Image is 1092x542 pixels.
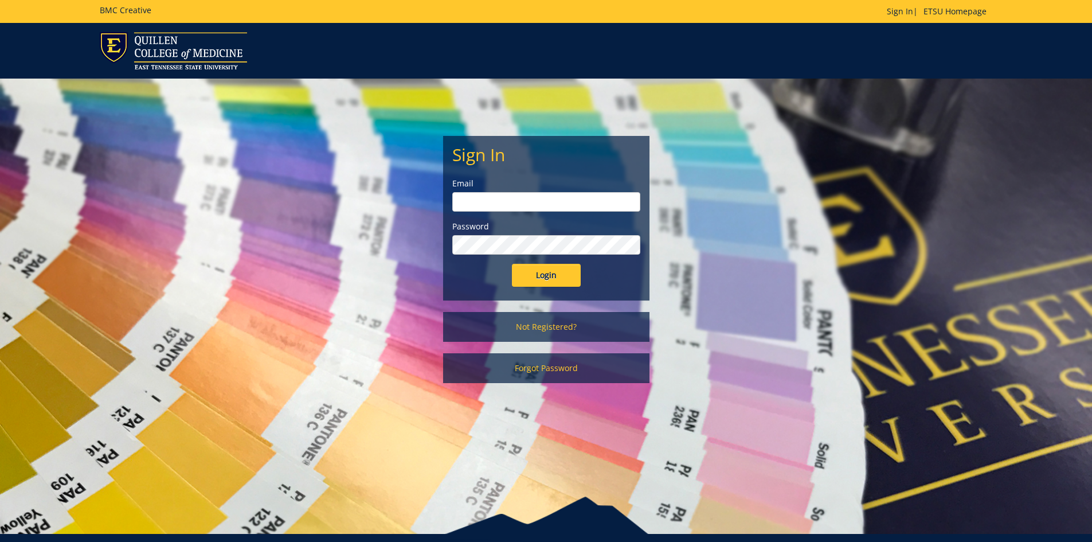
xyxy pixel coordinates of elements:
label: Email [452,178,640,189]
a: ETSU Homepage [918,6,992,17]
p: | [887,6,992,17]
a: Forgot Password [443,353,649,383]
input: Login [512,264,581,287]
label: Password [452,221,640,232]
h2: Sign In [452,145,640,164]
a: Sign In [887,6,913,17]
h5: BMC Creative [100,6,151,14]
img: ETSU logo [100,32,247,69]
a: Not Registered? [443,312,649,342]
